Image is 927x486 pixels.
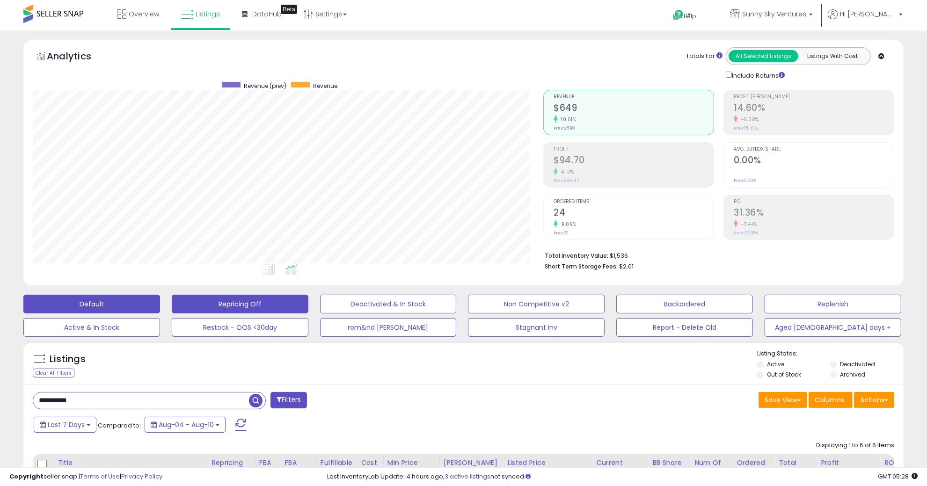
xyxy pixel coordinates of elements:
[734,147,894,152] span: Avg. Buybox Share
[767,360,784,368] label: Active
[445,472,490,481] a: 3 active listings
[759,392,807,408] button: Save View
[840,9,896,19] span: Hi [PERSON_NAME]
[468,318,605,337] button: Stagnant Inv
[737,458,771,478] div: Ordered Items
[596,458,644,478] div: Current Buybox Price
[815,395,844,405] span: Columns
[684,12,697,20] span: Help
[554,178,579,183] small: Prev: $90.97
[34,417,96,433] button: Last 7 Days
[121,472,162,481] a: Privacy Policy
[558,168,574,175] small: 4.10%
[734,125,758,131] small: Prev: 15.43%
[554,125,575,131] small: Prev: $590
[619,262,634,271] span: $2.01
[313,82,337,90] span: Revenue
[320,318,457,337] button: rom&nd [PERSON_NAME]
[554,230,569,236] small: Prev: 22
[665,2,715,30] a: Help
[244,82,286,90] span: Revenue (prev)
[507,458,588,468] div: Listed Price
[554,94,714,100] span: Revenue
[765,295,901,313] button: Replenish
[738,221,758,228] small: -7.44%
[545,249,887,261] li: $1,536
[616,318,753,337] button: Report - Delete Old
[809,392,853,408] button: Columns
[47,50,109,65] h5: Analytics
[159,420,214,429] span: Aug-04 - Aug-10
[444,458,499,468] div: [PERSON_NAME]
[320,295,457,313] button: Deactivated & In Stock
[798,50,868,62] button: Listings With Cost
[734,155,894,167] h2: 0.00%
[828,9,903,30] a: Hi [PERSON_NAME]
[172,295,308,313] button: Repricing Off
[734,207,894,220] h2: 31.36%
[840,360,875,368] label: Deactivated
[884,458,919,468] div: ROI
[729,50,798,62] button: All Selected Listings
[734,94,894,100] span: Profit [PERSON_NAME]
[48,420,85,429] span: Last 7 Days
[270,392,307,408] button: Filters
[854,392,894,408] button: Actions
[281,5,297,14] div: Tooltip anchor
[742,9,806,19] span: Sunny Sky Ventures
[23,318,160,337] button: Active & In Stock
[767,370,801,378] label: Out of Stock
[196,9,220,19] span: Listings
[734,230,758,236] small: Prev: 33.88%
[672,9,684,21] i: Get Help
[554,207,714,220] h2: 24
[129,9,159,19] span: Overview
[652,458,686,478] div: BB Share 24h.
[757,349,904,358] p: Listing States:
[765,318,901,337] button: Aged [DEMOGRAPHIC_DATA] days +
[878,472,918,481] span: 2025-08-18 05:28 GMT
[554,199,714,204] span: Ordered Items
[686,52,723,61] div: Totals For
[58,458,204,468] div: Title
[558,221,577,228] small: 9.09%
[172,318,308,337] button: Restock - OOS <30day
[734,199,894,204] span: ROI
[738,116,759,123] small: -5.38%
[554,147,714,152] span: Profit
[545,262,618,270] b: Short Term Storage Fees:
[361,458,380,468] div: Cost
[734,178,756,183] small: Prev: 0.00%
[9,472,44,481] strong: Copyright
[816,441,894,450] div: Displaying 1 to 6 of 6 items
[145,417,226,433] button: Aug-04 - Aug-10
[719,70,796,80] div: Include Returns
[9,472,162,481] div: seller snap | |
[252,9,282,19] span: DataHub
[98,421,141,430] span: Compared to:
[23,295,160,313] button: Default
[616,295,753,313] button: Backordered
[779,458,813,478] div: Total Profit
[734,102,894,115] h2: 14.60%
[840,370,865,378] label: Archived
[50,353,86,366] h5: Listings
[212,458,251,468] div: Repricing
[554,102,714,115] h2: $649
[545,252,608,260] b: Total Inventory Value:
[321,458,353,478] div: Fulfillable Quantity
[821,458,876,478] div: Profit [PERSON_NAME]
[554,155,714,167] h2: $94.70
[694,458,729,478] div: Num of Comp.
[33,369,74,377] div: Clear All Filters
[387,458,436,468] div: Min Price
[327,472,918,481] div: Last InventoryLab Update: 4 hours ago, not synced.
[468,295,605,313] button: Non Competitive v2
[558,116,576,123] small: 10.01%
[80,472,120,481] a: Terms of Use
